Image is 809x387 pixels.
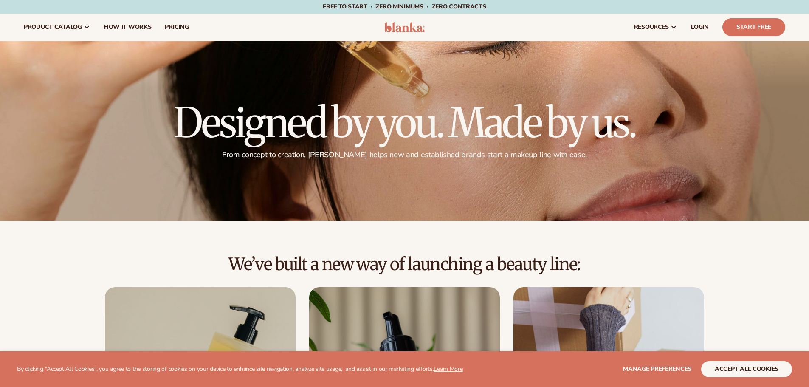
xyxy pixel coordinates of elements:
span: LOGIN [691,24,709,31]
a: LOGIN [684,14,716,41]
img: logo [384,22,425,32]
a: resources [627,14,684,41]
a: pricing [158,14,195,41]
p: From concept to creation, [PERSON_NAME] helps new and established brands start a makeup line with... [174,150,636,160]
h1: Designed by you. Made by us. [174,102,636,143]
a: Start Free [722,18,785,36]
a: product catalog [17,14,97,41]
span: product catalog [24,24,82,31]
p: By clicking "Accept All Cookies", you agree to the storing of cookies on your device to enhance s... [17,366,463,373]
a: How It Works [97,14,158,41]
button: accept all cookies [701,361,792,377]
a: Learn More [434,365,462,373]
span: Manage preferences [623,365,691,373]
span: Free to start · ZERO minimums · ZERO contracts [323,3,486,11]
span: pricing [165,24,189,31]
span: How It Works [104,24,152,31]
span: resources [634,24,669,31]
h2: We’ve built a new way of launching a beauty line: [24,255,785,274]
button: Manage preferences [623,361,691,377]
